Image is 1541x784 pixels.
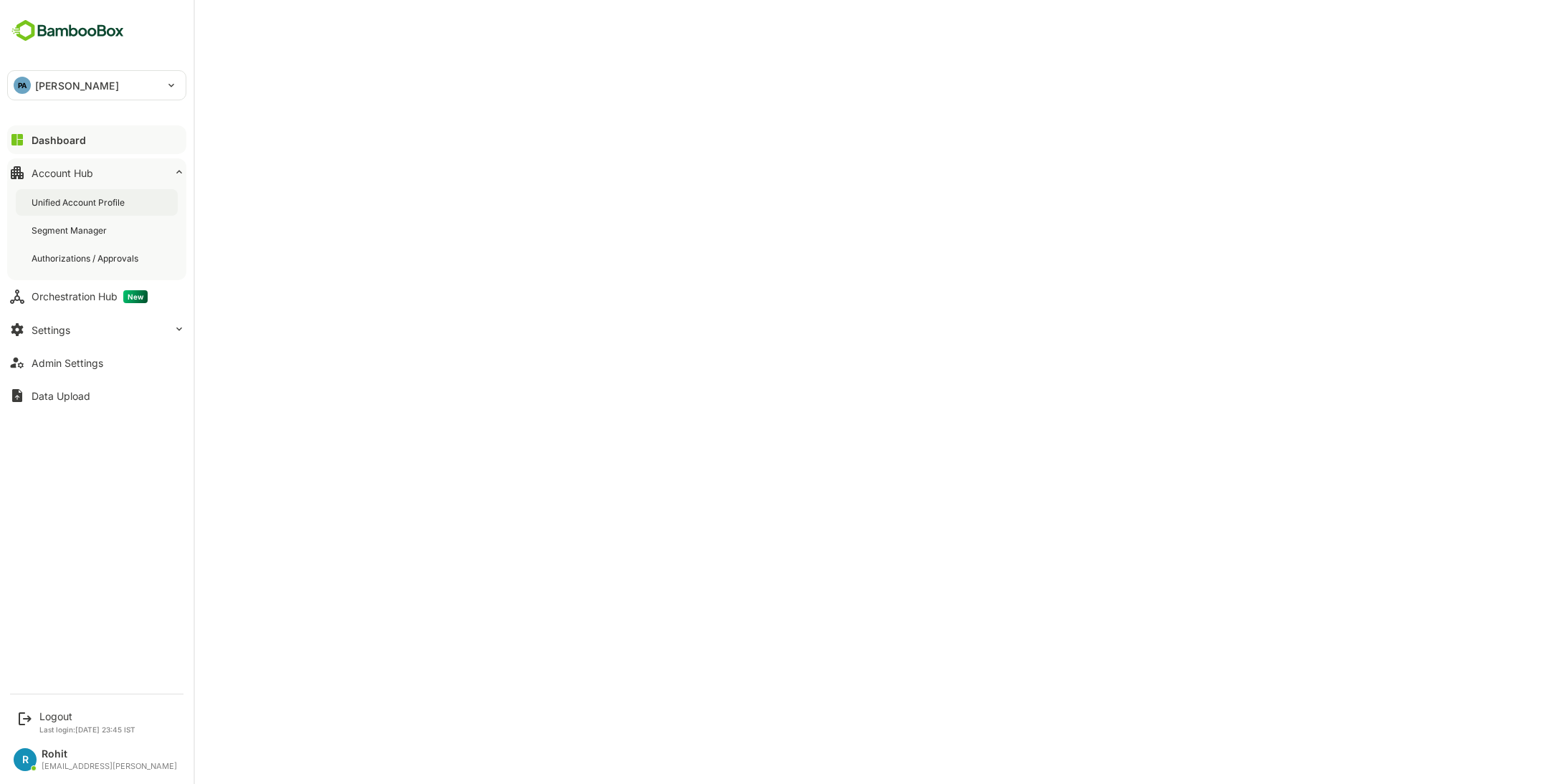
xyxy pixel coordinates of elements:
[39,725,135,734] p: Last login: [DATE] 23:45 IST
[7,17,128,44] img: BambooboxFullLogoMark.5f36c76dfaba33ec1ec1367b70bb1252.svg
[42,762,177,771] div: [EMAIL_ADDRESS][PERSON_NAME]
[32,390,90,402] div: Data Upload
[32,196,128,209] div: Unified Account Profile
[35,78,119,93] p: [PERSON_NAME]
[32,324,70,336] div: Settings
[7,125,186,154] button: Dashboard
[123,290,148,303] span: New
[14,748,37,771] div: R
[32,290,148,303] div: Orchestration Hub
[14,77,31,94] div: PA
[42,748,177,760] div: Rohit
[7,158,186,187] button: Account Hub
[8,71,186,100] div: PA[PERSON_NAME]
[7,381,186,410] button: Data Upload
[7,315,186,344] button: Settings
[32,224,110,236] div: Segment Manager
[32,357,103,369] div: Admin Settings
[7,348,186,377] button: Admin Settings
[7,282,186,311] button: Orchestration HubNew
[32,134,86,146] div: Dashboard
[32,167,93,179] div: Account Hub
[39,710,135,722] div: Logout
[32,252,141,264] div: Authorizations / Approvals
